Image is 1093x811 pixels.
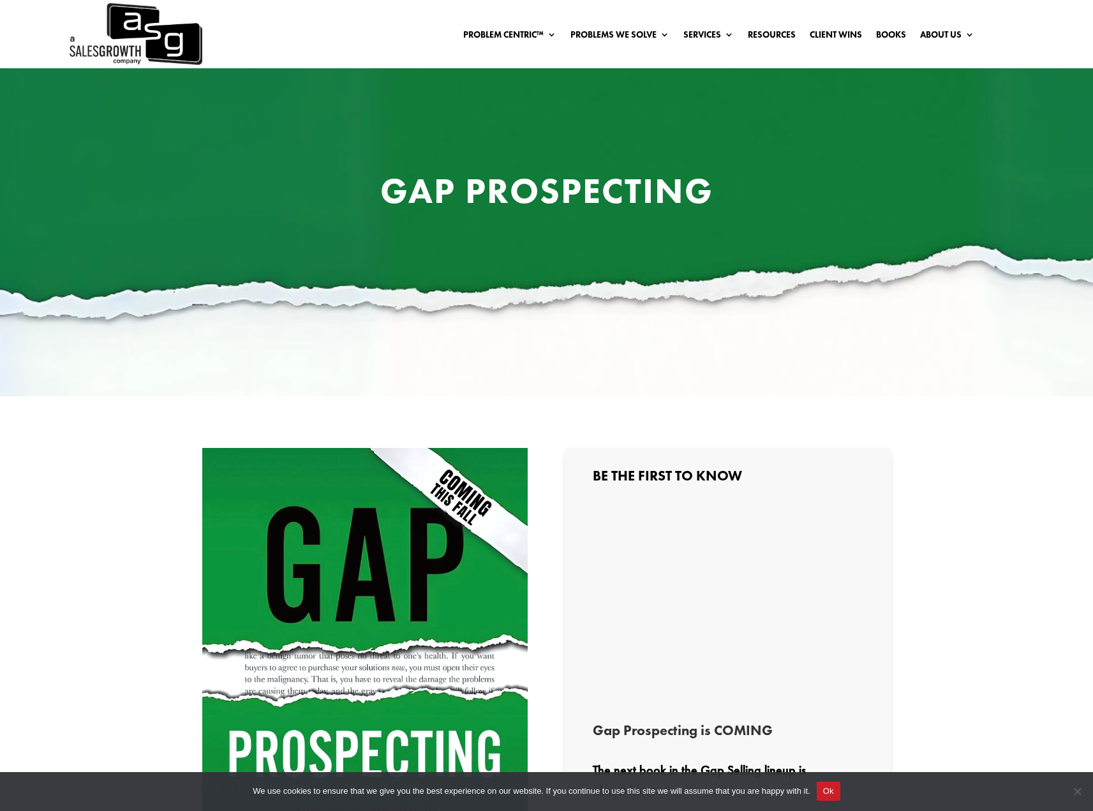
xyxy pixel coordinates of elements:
[593,505,863,708] iframe: Form 0
[593,762,806,799] strong: The next book in the Gap Selling lineup is almost here.
[593,724,784,744] h3: Gap Prospecting is COMING
[304,173,789,215] h1: Gap Prospecting
[817,782,840,801] button: Ok
[253,785,810,798] span: We use cookies to ensure that we give you the best experience on our website. If you continue to ...
[593,469,863,489] h3: Be the First to Know
[1071,785,1083,798] span: No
